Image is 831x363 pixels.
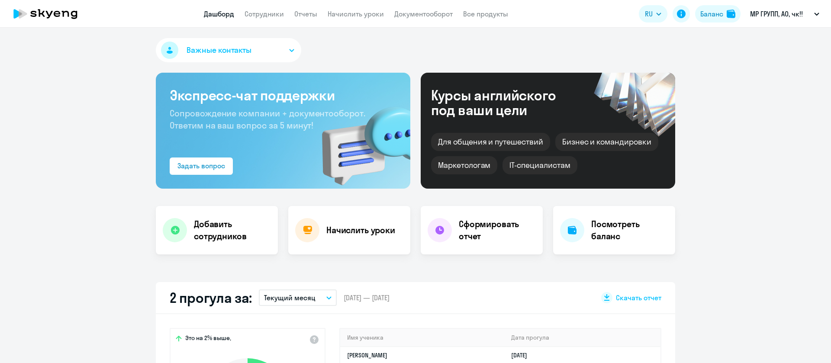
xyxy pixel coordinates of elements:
a: [DATE] [511,351,534,359]
a: Начислить уроки [328,10,384,18]
div: Маркетологам [431,156,497,174]
h4: Посмотреть баланс [591,218,668,242]
button: МР ГРУПП, АО, чк!! [746,3,824,24]
h4: Начислить уроки [326,224,395,236]
h3: Экспресс-чат поддержки [170,87,396,104]
div: Курсы английского под ваши цели [431,88,579,117]
img: bg-img [309,91,410,189]
button: Важные контакты [156,38,301,62]
div: IT-специалистам [502,156,577,174]
a: Сотрудники [245,10,284,18]
h4: Добавить сотрудников [194,218,271,242]
div: Бизнес и командировки [555,133,658,151]
p: Текущий месяц [264,292,316,303]
h4: Сформировать отчет [459,218,536,242]
div: Баланс [700,9,723,19]
a: [PERSON_NAME] [347,351,387,359]
button: Балансbalance [695,5,741,22]
button: Текущий месяц [259,289,337,306]
button: Задать вопрос [170,157,233,175]
button: RU [639,5,667,22]
th: Дата прогула [504,329,660,347]
h2: 2 прогула за: [170,289,252,306]
span: Скачать отчет [616,293,661,302]
p: МР ГРУПП, АО, чк!! [750,9,803,19]
a: Дашборд [204,10,234,18]
div: Задать вопрос [177,161,225,171]
div: Для общения и путешествий [431,133,550,151]
a: Отчеты [294,10,317,18]
span: RU [645,9,653,19]
span: Сопровождение компании + документооборот. Ответим на ваш вопрос за 5 минут! [170,108,365,131]
a: Все продукты [463,10,508,18]
th: Имя ученика [340,329,504,347]
span: Важные контакты [187,45,251,56]
span: [DATE] — [DATE] [344,293,390,302]
img: balance [727,10,735,18]
span: Это на 2% выше, [185,334,231,344]
a: Документооборот [394,10,453,18]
